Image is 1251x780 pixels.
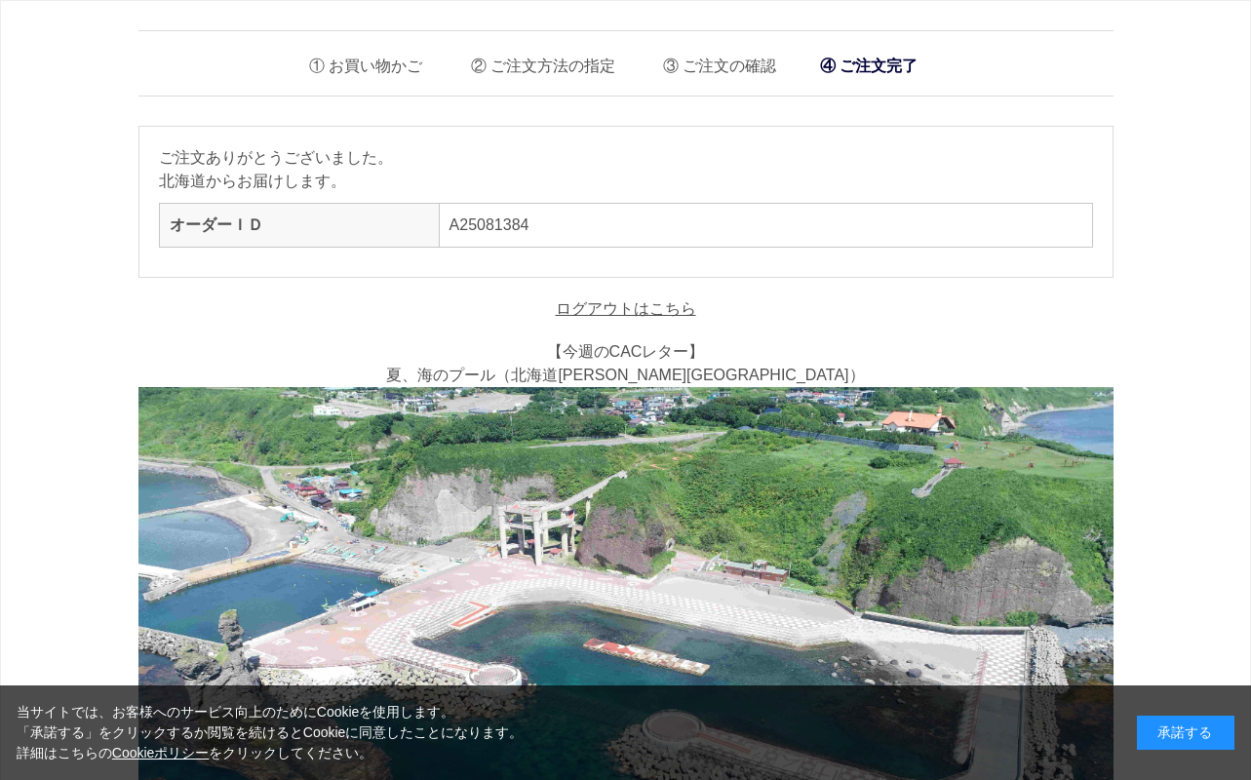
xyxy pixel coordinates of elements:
[648,41,776,81] li: ご注文の確認
[450,216,529,233] a: A25081384
[17,702,524,763] div: 当サイトでは、お客様へのサービス向上のためにCookieを使用します。 「承諾する」をクリックするか閲覧を続けるとCookieに同意したことになります。 詳細はこちらの をクリックしてください。
[1137,716,1234,750] div: 承諾する
[294,41,422,81] li: お買い物かご
[138,340,1114,387] p: 【今週のCACレター】 夏、海のプール（北海道[PERSON_NAME][GEOGRAPHIC_DATA]）
[112,745,210,760] a: Cookieポリシー
[159,146,1093,193] p: ご注文ありがとうございました。 北海道からお届けします。
[456,41,615,81] li: ご注文方法の指定
[810,46,927,86] li: ご注文完了
[556,300,696,317] a: ログアウトはこちら
[159,204,439,248] th: オーダーＩＤ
